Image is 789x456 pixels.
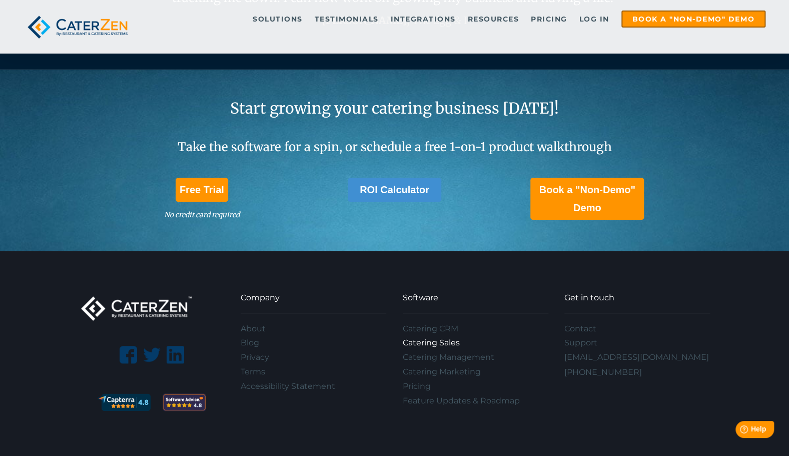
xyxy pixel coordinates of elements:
a: Pricing [403,379,548,394]
a: Privacy [241,350,386,365]
div: Navigation Menu [403,322,548,408]
a: Pricing [526,12,572,27]
a: [PHONE_NUMBER] [564,367,642,377]
a: Catering Marketing [403,365,548,379]
img: linkedin-logo.png [167,346,184,363]
a: Support [564,336,710,350]
a: Catering Management [403,350,548,365]
img: twitter-logo-silhouette.png [143,346,161,363]
em: No credit card required [164,210,240,219]
a: Contact [564,322,710,336]
a: Book a "Non-Demo" Demo [621,11,765,28]
a: ROI Calculator [348,178,441,202]
div: Navigation Menu [564,322,710,365]
a: Book a "Non-Demo" Demo [530,178,644,220]
a: Catering CRM [403,322,548,336]
img: caterzen-logo-white-transparent [79,291,194,326]
a: Blog [241,336,386,350]
a: Accessibility Statement [241,379,386,394]
img: catering software reviews [98,393,151,411]
a: Testimonials [310,12,384,27]
img: 2f292e5e-fb25-4ed3-a5c2-a6d200b6205d [163,393,206,411]
a: Log in [574,12,614,27]
div: Navigation Menu [151,11,765,28]
iframe: Help widget launcher [700,417,778,445]
img: caterzen [24,11,131,44]
span: Get in touch [564,293,614,302]
a: Terms [241,365,386,379]
a: Catering Sales [403,336,548,350]
div: Navigation Menu [241,322,386,394]
a: About [241,322,386,336]
span: Take the software for a spin, or schedule a free 1-on-1 product walkthrough [178,139,612,155]
span: Software [403,293,438,302]
a: Integrations [386,12,461,27]
a: [EMAIL_ADDRESS][DOMAIN_NAME] [564,350,710,365]
a: Feature Updates & Roadmap [403,394,548,408]
span: Start growing your catering business [DATE]! [230,99,559,118]
a: Solutions [248,12,308,27]
a: Free Trial [176,178,228,202]
a: Resources [463,12,524,27]
img: facebook-logo.png [120,346,137,363]
span: Company [241,293,280,302]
